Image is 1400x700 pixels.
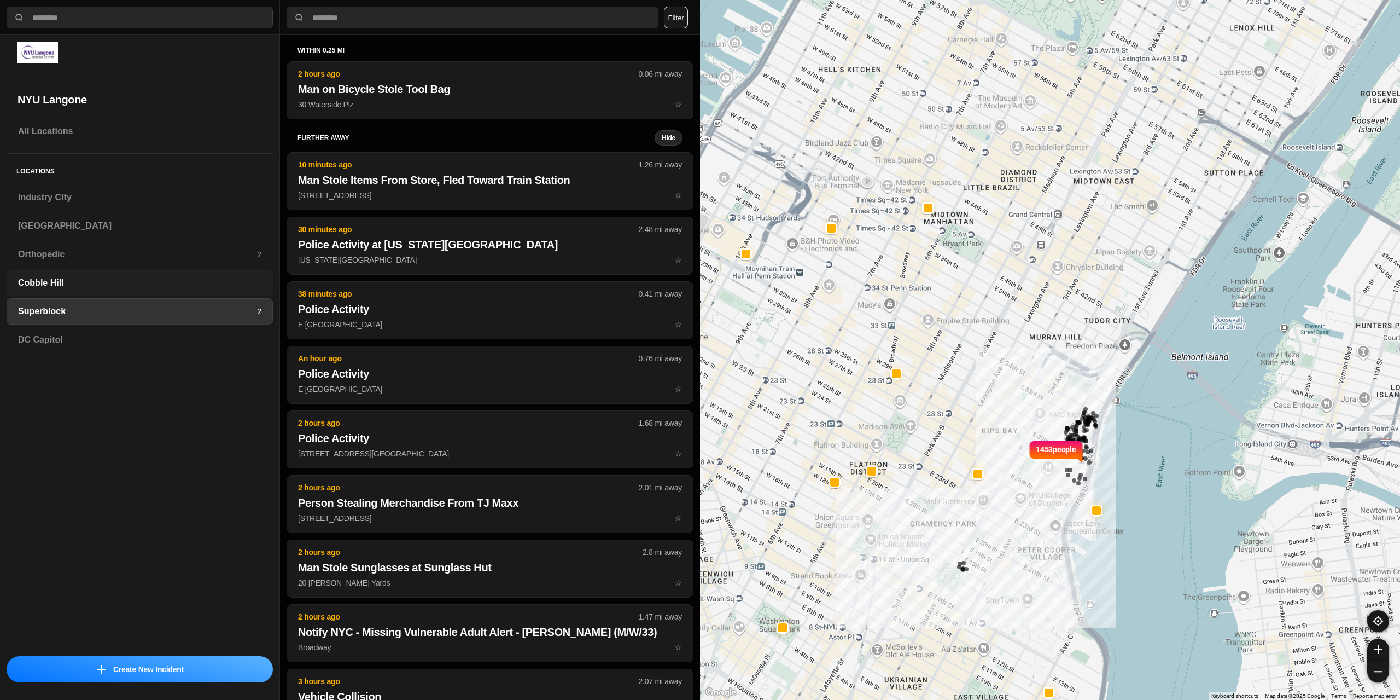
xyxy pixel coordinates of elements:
img: zoom-out [1374,667,1382,676]
p: 0.41 mi away [639,288,682,299]
p: E [GEOGRAPHIC_DATA] [298,319,682,330]
button: 10 minutes ago1.26 mi awayMan Stole Items From Store, Fled Toward Train Station[STREET_ADDRESS]star [287,152,693,210]
p: Broadway [298,642,682,653]
h3: Orthopedic [18,248,257,261]
p: 2.48 mi away [639,224,682,235]
a: 2 hours ago2.8 mi awayMan Stole Sunglasses at Sunglass Hut20 [PERSON_NAME] Yardsstar [287,578,693,587]
p: 2.01 mi away [639,482,682,493]
button: 2 hours ago2.8 mi awayMan Stole Sunglasses at Sunglass Hut20 [PERSON_NAME] Yardsstar [287,540,693,598]
img: notch [1076,439,1084,464]
p: [US_STATE][GEOGRAPHIC_DATA] [298,254,682,265]
a: 10 minutes ago1.26 mi awayMan Stole Items From Store, Fled Toward Train Station[STREET_ADDRESS]star [287,190,693,200]
h2: Notify NYC - Missing Vulnerable Adult Alert - [PERSON_NAME] (M/W/33) [298,624,682,640]
span: star [675,385,682,394]
p: [STREET_ADDRESS] [298,190,682,201]
h5: further away [297,134,655,142]
span: star [675,320,682,329]
p: 20 [PERSON_NAME] Yards [298,577,682,588]
p: 0.76 mi away [639,353,682,364]
p: 1.26 mi away [639,159,682,170]
p: An hour ago [298,353,639,364]
p: [STREET_ADDRESS] [298,513,682,524]
h2: Police Activity [298,431,682,446]
a: 30 minutes ago2.48 mi awayPolice Activity at [US_STATE][GEOGRAPHIC_DATA][US_STATE][GEOGRAPHIC_DAT... [287,255,693,264]
a: Superblock2 [7,298,273,325]
a: 2 hours ago0.06 mi awayMan on Bicycle Stole Tool Bag30 Waterside Plzstar [287,100,693,109]
p: 2 hours ago [298,547,643,558]
a: Report a map error [1353,693,1397,699]
h2: NYU Langone [17,92,262,107]
p: 2.8 mi away [643,547,682,558]
p: 30 minutes ago [298,224,639,235]
h3: [GEOGRAPHIC_DATA] [18,219,261,233]
p: 2 hours ago [298,482,639,493]
span: star [675,100,682,109]
button: 2 hours ago2.01 mi awayPerson Stealing Merchandise From TJ Maxx[STREET_ADDRESS]star [287,475,693,533]
span: star [675,514,682,523]
span: star [675,578,682,587]
a: Industry City [7,184,273,211]
button: recenter [1367,610,1389,632]
button: 38 minutes ago0.41 mi awayPolice ActivityE [GEOGRAPHIC_DATA]star [287,281,693,339]
p: 30 Waterside Plz [298,99,682,110]
h2: Police Activity [298,302,682,317]
img: search [14,12,25,23]
p: 1.68 mi away [639,418,682,429]
span: Map data ©2025 Google [1265,693,1325,699]
p: 10 minutes ago [298,159,639,170]
button: zoom-out [1367,661,1389,682]
p: 3 hours ago [298,676,639,687]
span: star [675,191,682,200]
a: An hour ago0.76 mi awayPolice ActivityE [GEOGRAPHIC_DATA]star [287,384,693,394]
a: 38 minutes ago0.41 mi awayPolice ActivityE [GEOGRAPHIC_DATA]star [287,320,693,329]
h3: Cobble Hill [18,276,261,290]
p: E [GEOGRAPHIC_DATA] [298,384,682,395]
p: 2 hours ago [298,68,639,79]
p: 2.07 mi away [639,676,682,687]
h5: within 0.25 mi [297,46,682,55]
h2: Person Stealing Merchandise From TJ Maxx [298,495,682,511]
a: DC Capitol [7,327,273,353]
a: Cobble Hill [7,270,273,296]
a: 2 hours ago1.47 mi awayNotify NYC - Missing Vulnerable Adult Alert - [PERSON_NAME] (M/W/33)Broadw... [287,643,693,652]
a: 2 hours ago2.01 mi awayPerson Stealing Merchandise From TJ Maxx[STREET_ADDRESS]star [287,513,693,523]
h2: Man on Bicycle Stole Tool Bag [298,82,682,97]
h3: Industry City [18,191,261,204]
a: 2 hours ago1.68 mi awayPolice Activity[STREET_ADDRESS][GEOGRAPHIC_DATA]star [287,449,693,458]
button: 2 hours ago1.68 mi awayPolice Activity[STREET_ADDRESS][GEOGRAPHIC_DATA]star [287,410,693,468]
button: 2 hours ago0.06 mi awayMan on Bicycle Stole Tool Bag30 Waterside Plzstar [287,61,693,119]
h2: Man Stole Items From Store, Fled Toward Train Station [298,172,682,188]
button: Hide [655,130,682,146]
img: logo [17,42,58,63]
h2: Man Stole Sunglasses at Sunglass Hut [298,560,682,575]
h2: Police Activity [298,366,682,381]
p: 0.06 mi away [639,68,682,79]
h2: Police Activity at [US_STATE][GEOGRAPHIC_DATA] [298,237,682,252]
button: iconCreate New Incident [7,656,273,682]
button: Filter [664,7,688,28]
p: [STREET_ADDRESS][GEOGRAPHIC_DATA] [298,448,682,459]
p: 2 [257,306,261,317]
p: 38 minutes ago [298,288,639,299]
span: star [675,449,682,458]
a: Terms (opens in new tab) [1331,693,1346,699]
a: All Locations [7,118,273,144]
button: An hour ago0.76 mi awayPolice ActivityE [GEOGRAPHIC_DATA]star [287,346,693,404]
p: 1.47 mi away [639,611,682,622]
img: zoom-in [1374,645,1382,654]
h5: Locations [7,154,273,184]
p: 2 hours ago [298,418,639,429]
img: icon [97,665,106,674]
a: Open this area in Google Maps (opens a new window) [703,686,739,700]
img: notch [1028,439,1036,464]
img: search [294,12,305,23]
button: zoom-in [1367,639,1389,661]
span: star [675,256,682,264]
p: 2 [257,249,261,260]
small: Hide [662,134,675,142]
button: 30 minutes ago2.48 mi awayPolice Activity at [US_STATE][GEOGRAPHIC_DATA][US_STATE][GEOGRAPHIC_DAT... [287,217,693,275]
h3: All Locations [18,125,261,138]
button: Keyboard shortcuts [1211,692,1258,700]
p: 2 hours ago [298,611,639,622]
